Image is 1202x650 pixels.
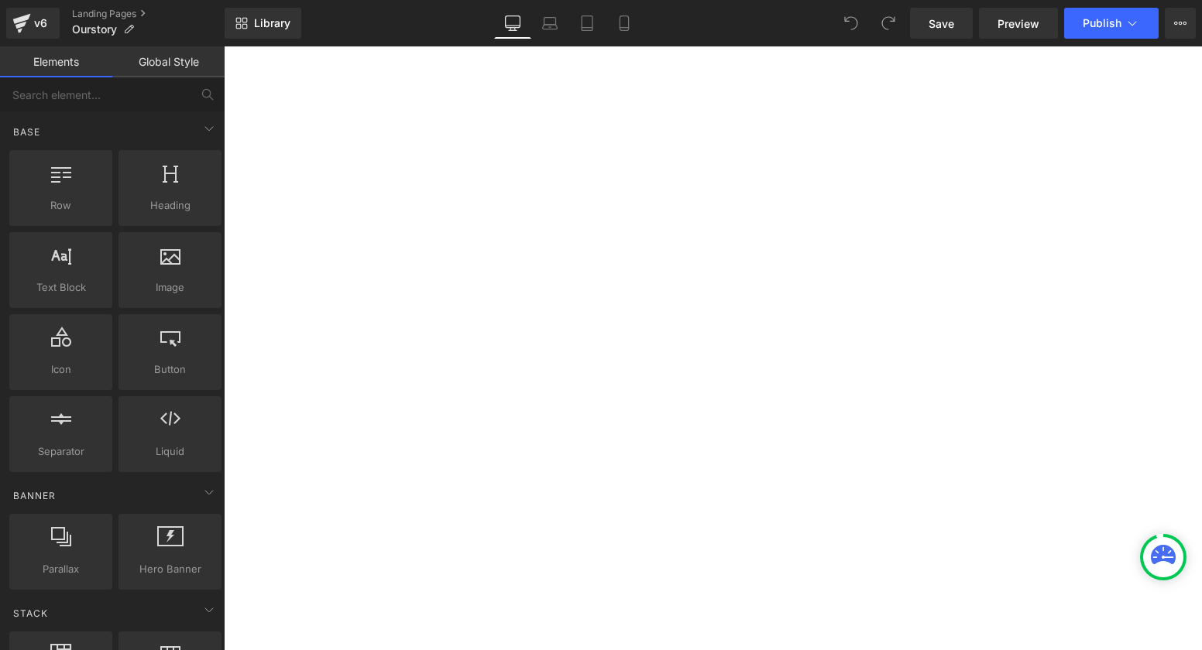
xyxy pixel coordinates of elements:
[873,8,904,39] button: Redo
[494,8,531,39] a: Desktop
[123,561,217,577] span: Hero Banner
[12,488,57,503] span: Banner
[979,8,1058,39] a: Preview
[123,279,217,296] span: Image
[123,443,217,460] span: Liquid
[929,15,954,32] span: Save
[12,125,42,139] span: Base
[14,361,108,378] span: Icon
[12,606,50,621] span: Stack
[1064,8,1159,39] button: Publish
[1083,17,1121,29] span: Publish
[836,8,867,39] button: Undo
[225,8,301,39] a: New Library
[14,197,108,214] span: Row
[14,279,108,296] span: Text Block
[123,197,217,214] span: Heading
[568,8,606,39] a: Tablet
[72,8,225,20] a: Landing Pages
[6,8,60,39] a: v6
[31,13,50,33] div: v6
[1165,8,1196,39] button: More
[112,46,225,77] a: Global Style
[14,561,108,577] span: Parallax
[14,443,108,460] span: Separator
[531,8,568,39] a: Laptop
[123,361,217,378] span: Button
[254,16,290,30] span: Library
[72,23,117,36] span: Ourstory
[998,15,1039,32] span: Preview
[606,8,643,39] a: Mobile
